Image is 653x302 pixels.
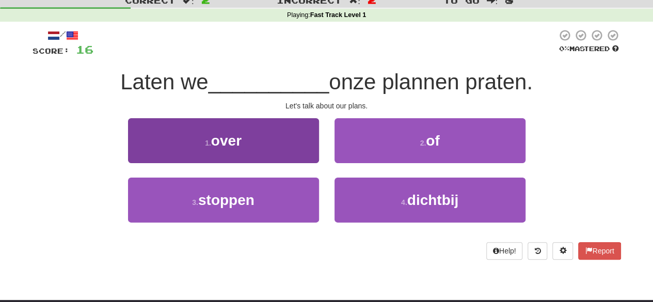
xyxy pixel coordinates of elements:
[486,242,523,260] button: Help!
[33,29,93,42] div: /
[426,133,439,149] span: of
[211,133,242,149] span: over
[335,118,525,163] button: 2.of
[420,139,426,147] small: 2 .
[120,70,208,94] span: Laten we
[310,11,367,19] strong: Fast Track Level 1
[578,242,620,260] button: Report
[33,101,621,111] div: Let's talk about our plans.
[128,178,319,222] button: 3.stoppen
[76,43,93,56] span: 16
[557,44,621,54] div: Mastered
[209,70,329,94] span: __________
[329,70,533,94] span: onze plannen praten.
[407,192,459,208] span: dichtbij
[205,139,211,147] small: 1 .
[335,178,525,222] button: 4.dichtbij
[33,46,70,55] span: Score:
[401,198,407,206] small: 4 .
[559,44,569,53] span: 0 %
[528,242,547,260] button: Round history (alt+y)
[192,198,198,206] small: 3 .
[198,192,254,208] span: stoppen
[128,118,319,163] button: 1.over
